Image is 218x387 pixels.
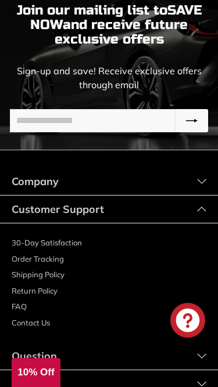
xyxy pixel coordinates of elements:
[10,64,208,92] p: Sign-up and save! Receive exclusive offers through email
[12,235,82,251] a: 30-Day Satisfaction
[17,367,54,378] span: 10% Off
[10,3,208,46] p: Join our mailing list to and receive future exclusive offers
[30,2,202,32] strong: SAVE NOW
[176,109,208,132] button: Subscribe
[12,251,64,267] a: Order Tracking
[12,283,58,299] a: Return Policy
[12,358,60,387] div: 10% Off
[12,299,27,315] a: FAQ
[12,267,65,283] a: Shipping Policy
[12,315,50,331] a: Contact Us
[167,303,209,341] inbox-online-store-chat: Shopify online store chat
